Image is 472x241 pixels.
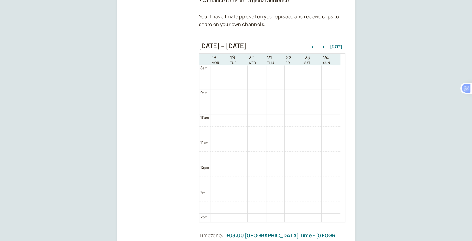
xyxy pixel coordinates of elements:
[200,65,207,71] div: 8
[323,61,330,65] span: SUN
[267,55,274,61] span: 21
[200,90,207,96] div: 9
[200,189,207,195] div: 1
[203,215,207,219] span: pm
[199,232,223,240] div: Timezone:
[210,54,221,65] a: August 18, 2025
[200,214,207,220] div: 2
[199,42,247,50] h2: [DATE] – [DATE]
[249,55,256,61] span: 20
[204,140,208,145] span: am
[212,61,219,65] span: MON
[286,55,291,61] span: 22
[330,45,342,49] button: [DATE]
[285,54,293,65] a: August 22, 2025
[204,165,209,170] span: pm
[230,55,237,61] span: 19
[229,54,238,65] a: August 19, 2025
[249,61,256,65] span: WED
[203,66,207,70] span: am
[200,139,208,145] div: 11
[202,190,206,194] span: pm
[323,55,330,61] span: 24
[212,55,219,61] span: 18
[203,91,207,95] span: am
[304,61,311,65] span: SAT
[230,61,237,65] span: TUE
[286,61,291,65] span: FRI
[200,164,209,170] div: 12
[266,54,276,65] a: August 21, 2025
[267,61,274,65] span: THU
[200,115,209,120] div: 10
[204,116,209,120] span: am
[247,54,258,65] a: August 20, 2025
[303,54,312,65] a: August 23, 2025
[304,55,311,61] span: 23
[322,54,331,65] a: August 24, 2025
